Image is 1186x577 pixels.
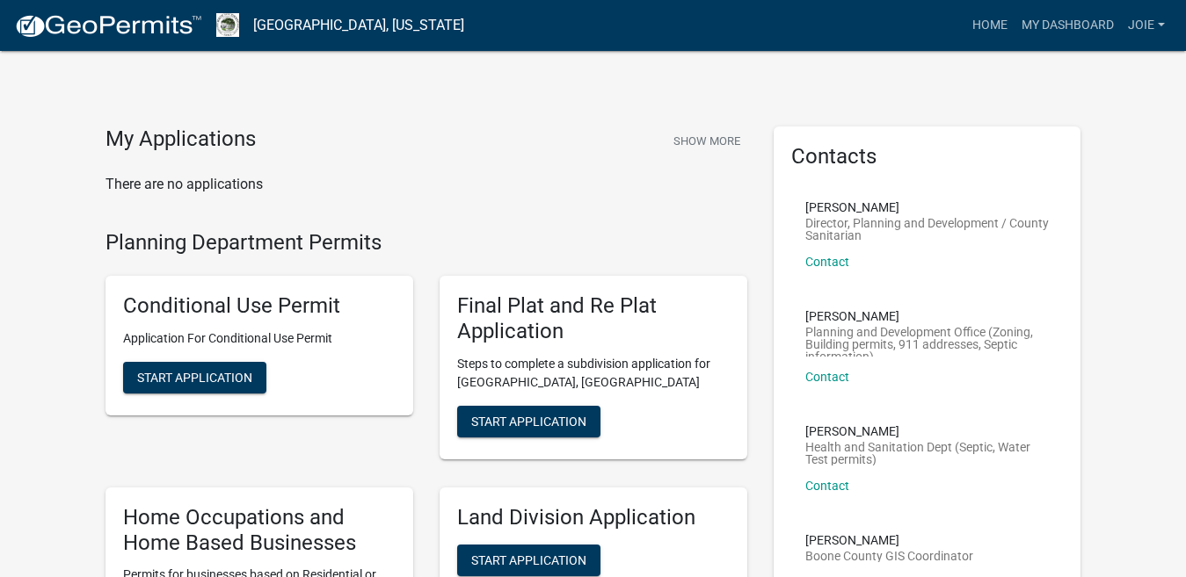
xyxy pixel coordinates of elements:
[253,11,464,40] a: [GEOGRAPHIC_DATA], [US_STATE]
[123,362,266,393] button: Start Application
[805,217,1050,242] p: Director, Planning and Development / County Sanitarian
[965,9,1015,42] a: Home
[805,425,1050,437] p: [PERSON_NAME]
[805,326,1050,357] p: Planning and Development Office (Zoning, Building permits, 911 addresses, Septic information)
[1015,9,1121,42] a: My Dashboard
[805,534,973,546] p: [PERSON_NAME]
[216,13,239,37] img: Boone County, Iowa
[123,293,396,319] h5: Conditional Use Permit
[805,370,849,384] a: Contact
[805,255,849,269] a: Contact
[123,329,396,348] p: Application For Conditional Use Permit
[805,441,1050,465] p: Health and Sanitation Dept (Septic, Water Test permits)
[106,174,747,195] p: There are no applications
[457,355,730,392] p: Steps to complete a subdivision application for [GEOGRAPHIC_DATA], [GEOGRAPHIC_DATA]
[471,552,586,566] span: Start Application
[1121,9,1172,42] a: Joie
[106,126,256,153] h4: My Applications
[457,505,730,530] h5: Land Division Application
[471,414,586,428] span: Start Application
[457,545,600,576] button: Start Application
[457,406,600,437] button: Start Application
[106,230,747,256] h4: Planning Department Permits
[457,293,730,344] h5: Final Plat and Re Plat Application
[791,144,1064,169] h5: Contacts
[805,310,1050,322] p: [PERSON_NAME]
[137,371,252,385] span: Start Application
[666,126,747,155] button: Show More
[805,550,973,562] p: Boone County GIS Coordinator
[123,505,396,556] h5: Home Occupations and Home Based Businesses
[805,201,1050,213] p: [PERSON_NAME]
[805,479,849,493] a: Contact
